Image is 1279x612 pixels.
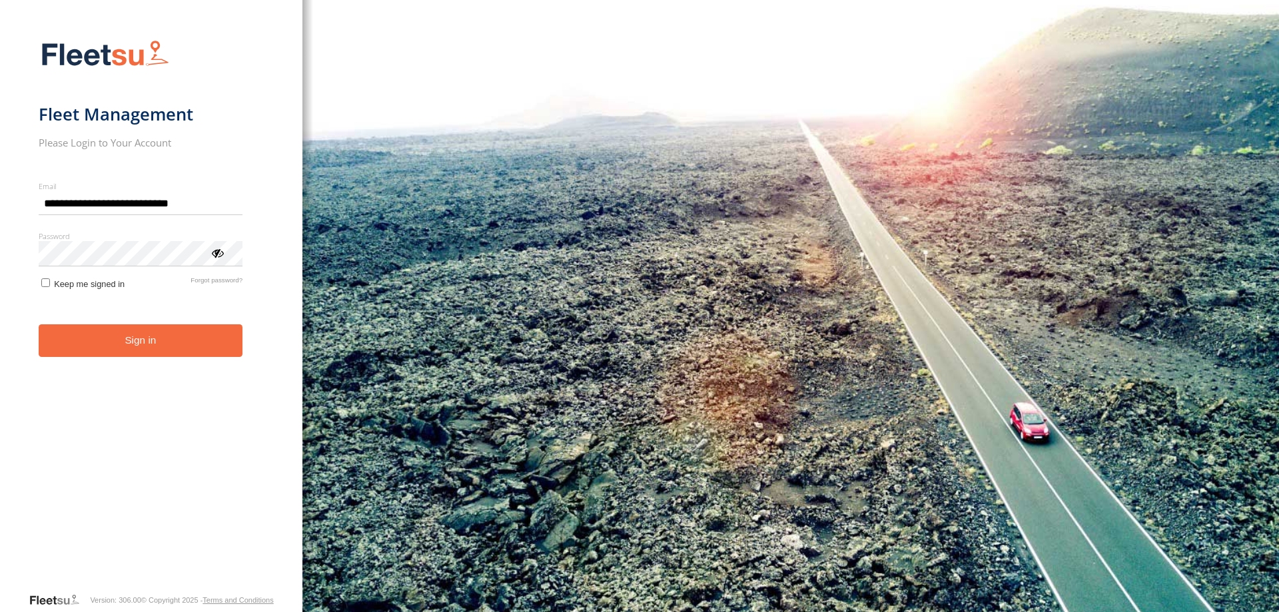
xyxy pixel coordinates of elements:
button: Sign in [39,324,243,357]
img: Fleetsu [39,37,172,71]
input: Keep me signed in [41,278,50,287]
label: Email [39,181,243,191]
span: Keep me signed in [54,279,125,289]
a: Terms and Conditions [203,596,273,604]
h1: Fleet Management [39,103,243,125]
label: Password [39,231,243,241]
h2: Please Login to Your Account [39,136,243,149]
div: ViewPassword [211,246,224,259]
form: main [39,32,264,592]
a: Visit our Website [29,593,90,607]
a: Forgot password? [191,276,242,289]
div: Version: 306.00 [90,596,141,604]
div: © Copyright 2025 - [141,596,274,604]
